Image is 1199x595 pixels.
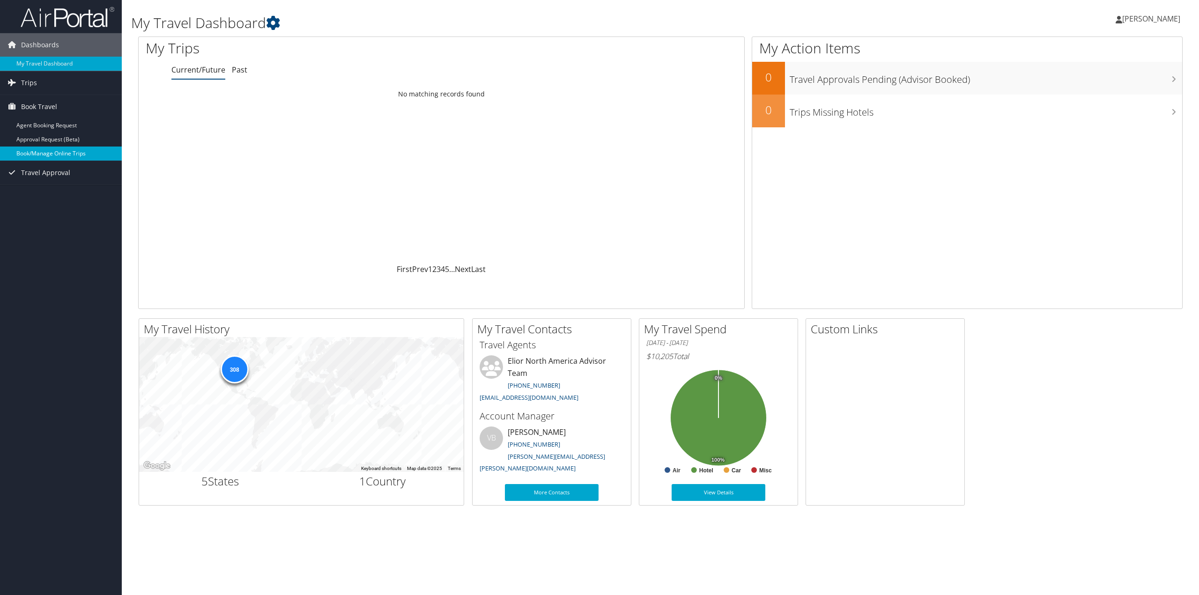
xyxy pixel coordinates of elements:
img: airportal-logo.png [21,6,114,28]
span: 5 [201,473,208,489]
img: Google [141,460,172,472]
li: Elior North America Advisor Team [475,355,629,405]
h3: Trips Missing Hotels [790,101,1182,119]
button: Keyboard shortcuts [361,465,401,472]
a: [PERSON_NAME] [1116,5,1190,33]
a: Past [232,65,247,75]
span: Dashboards [21,33,59,57]
a: 3 [437,264,441,274]
h6: Total [646,351,791,361]
a: First [397,264,412,274]
h2: My Travel Contacts [477,321,631,337]
a: 2 [432,264,437,274]
h2: 0 [752,102,785,118]
a: View Details [672,484,765,501]
span: Map data ©2025 [407,466,442,471]
text: Air [673,467,681,474]
span: Travel Approval [21,161,70,184]
a: [PHONE_NUMBER] [508,381,560,389]
h2: Country [309,473,457,489]
div: 308 [220,355,248,383]
h2: States [146,473,295,489]
h3: Travel Approvals Pending (Advisor Booked) [790,68,1182,86]
h6: [DATE] - [DATE] [646,338,791,347]
text: Car [732,467,741,474]
span: 1 [359,473,366,489]
a: Next [455,264,471,274]
h2: Custom Links [811,321,964,337]
a: Current/Future [171,65,225,75]
h2: 0 [752,69,785,85]
tspan: 100% [711,457,725,463]
a: [PERSON_NAME][EMAIL_ADDRESS][PERSON_NAME][DOMAIN_NAME] [480,452,605,473]
td: No matching records found [139,86,744,103]
h3: Account Manager [480,410,624,423]
a: 5 [445,264,449,274]
a: 4 [441,264,445,274]
div: VB [480,426,503,450]
span: [PERSON_NAME] [1122,14,1180,24]
span: Trips [21,71,37,95]
h1: My Action Items [752,38,1182,58]
span: … [449,264,455,274]
a: 0Travel Approvals Pending (Advisor Booked) [752,62,1182,95]
a: Open this area in Google Maps (opens a new window) [141,460,172,472]
text: Misc [759,467,772,474]
h1: My Trips [146,38,485,58]
a: Terms (opens in new tab) [448,466,461,471]
h3: Travel Agents [480,338,624,352]
a: [PHONE_NUMBER] [508,440,560,448]
span: $10,205 [646,351,673,361]
a: Prev [412,264,428,274]
a: 1 [428,264,432,274]
h2: My Travel History [144,321,464,337]
text: Hotel [699,467,713,474]
li: [PERSON_NAME] [475,426,629,477]
a: Last [471,264,486,274]
span: Book Travel [21,95,57,118]
a: [EMAIL_ADDRESS][DOMAIN_NAME] [480,393,578,402]
h2: My Travel Spend [644,321,798,337]
a: More Contacts [505,484,599,501]
tspan: 0% [715,375,722,381]
h1: My Travel Dashboard [131,13,837,33]
a: 0Trips Missing Hotels [752,95,1182,127]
